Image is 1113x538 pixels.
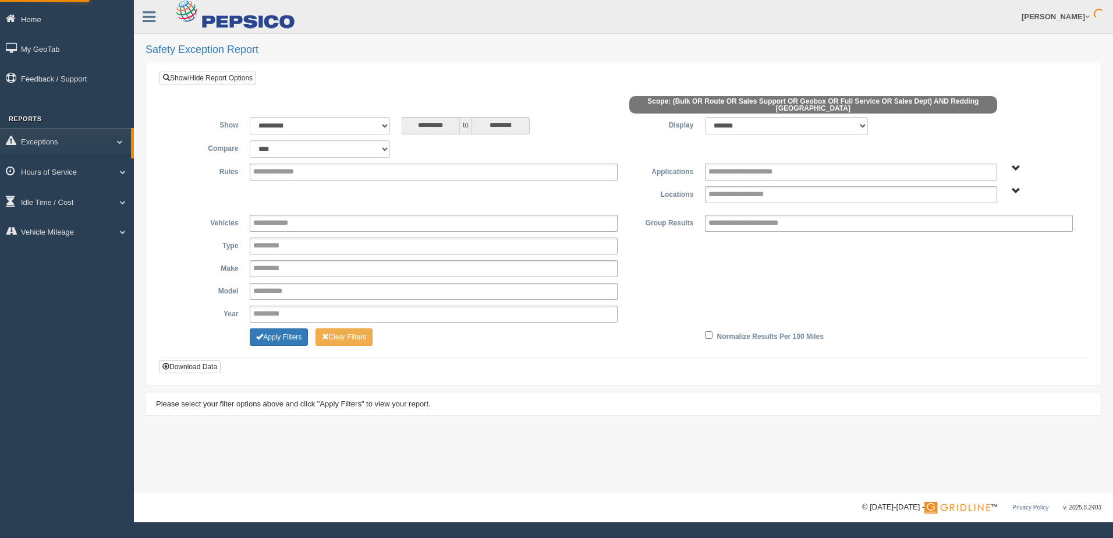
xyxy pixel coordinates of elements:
[623,164,699,178] label: Applications
[168,238,244,252] label: Type
[717,328,824,342] label: Normalize Results Per 100 Miles
[168,306,244,320] label: Year
[168,140,244,154] label: Compare
[146,44,1101,56] h2: Safety Exception Report
[1064,504,1101,511] span: v. 2025.5.2403
[168,117,244,131] label: Show
[316,328,373,346] button: Change Filter Options
[168,283,244,297] label: Model
[629,96,997,114] span: Scope: (Bulk OR Route OR Sales Support OR Geobox OR Full Service OR Sales Dept) AND Redding [GEOG...
[159,72,256,84] a: Show/Hide Report Options
[623,117,699,131] label: Display
[159,360,221,373] button: Download Data
[1012,504,1048,511] a: Privacy Policy
[623,215,699,229] label: Group Results
[168,260,244,274] label: Make
[924,502,990,514] img: Gridline
[168,164,244,178] label: Rules
[460,117,472,134] span: to
[862,501,1101,514] div: © [DATE]-[DATE] - ™
[168,215,244,229] label: Vehicles
[250,328,308,346] button: Change Filter Options
[623,186,699,200] label: Locations
[156,399,431,408] span: Please select your filter options above and click "Apply Filters" to view your report.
